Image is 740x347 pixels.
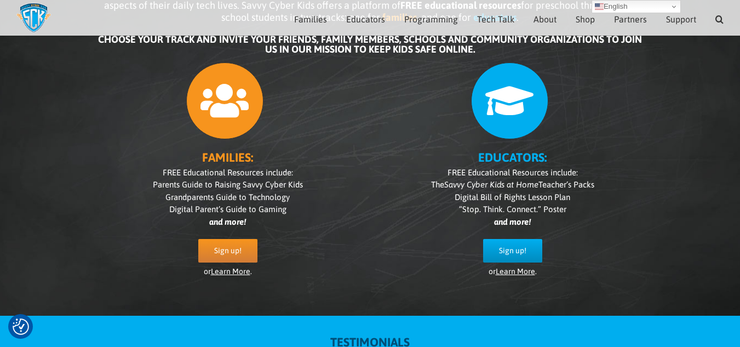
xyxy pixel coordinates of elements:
[294,15,327,24] span: Families
[459,204,566,214] span: “Stop. Think. Connect.” Poster
[16,3,51,33] img: Savvy Cyber Kids Logo
[209,217,246,226] i: and more!
[489,267,537,276] span: or .
[455,192,570,202] span: Digital Bill of Rights Lesson Plan
[13,318,29,335] button: Consent Preferences
[204,267,252,276] span: or .
[431,180,594,189] span: The Teacher’s Packs
[13,318,29,335] img: Revisit consent button
[165,192,290,202] span: Grandparents Guide to Technology
[478,150,547,164] b: EDUCATORS:
[153,180,303,189] span: Parents Guide to Raising Savvy Cyber Kids
[595,2,604,11] img: en
[614,15,647,24] span: Partners
[346,15,385,24] span: Educators
[404,15,458,24] span: Programming
[214,246,242,255] span: Sign up!
[448,168,578,177] span: FREE Educational Resources include:
[98,33,642,55] b: CHOOSE YOUR TRACK AND INVITE YOUR FRIENDS, FAMILY MEMBERS, SCHOOLS AND COMMUNITY ORGANIZATIONS TO...
[666,15,696,24] span: Support
[169,204,286,214] span: Digital Parent’s Guide to Gaming
[477,15,514,24] span: Tech Talk
[202,150,253,164] b: FAMILIES:
[211,267,250,276] a: Learn More
[483,239,542,263] a: Sign up!
[576,15,595,24] span: Shop
[198,239,257,263] a: Sign up!
[499,246,526,255] span: Sign up!
[444,180,538,189] i: Savvy Cyber Kids at Home
[494,217,531,226] i: and more!
[496,267,535,276] a: Learn More
[534,15,557,24] span: About
[163,168,293,177] span: FREE Educational Resources include:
